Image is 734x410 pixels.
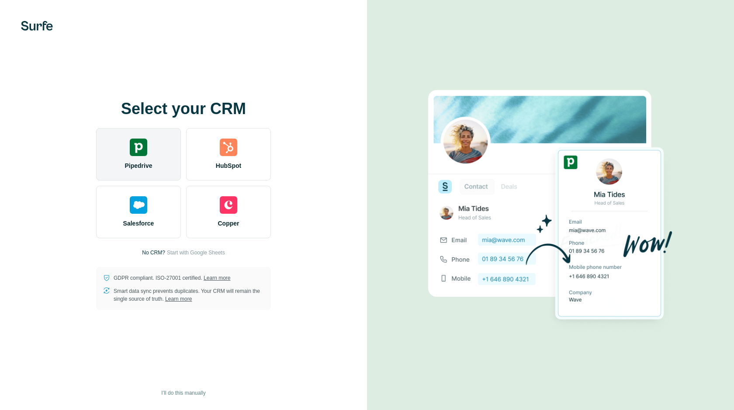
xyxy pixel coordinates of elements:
[155,386,211,400] button: I’ll do this manually
[428,75,673,335] img: PIPEDRIVE image
[220,196,237,214] img: copper's logo
[161,389,205,397] span: I’ll do this manually
[114,287,264,303] p: Smart data sync prevents duplicates. Your CRM will remain the single source of truth.
[167,249,225,257] button: Start with Google Sheets
[218,219,239,228] span: Copper
[204,275,230,281] a: Learn more
[123,219,154,228] span: Salesforce
[21,21,53,31] img: Surfe's logo
[216,161,241,170] span: HubSpot
[96,100,271,118] h1: Select your CRM
[125,161,152,170] span: Pipedrive
[130,196,147,214] img: salesforce's logo
[142,249,165,257] p: No CRM?
[114,274,230,282] p: GDPR compliant. ISO-27001 certified.
[130,139,147,156] img: pipedrive's logo
[220,139,237,156] img: hubspot's logo
[165,296,192,302] a: Learn more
